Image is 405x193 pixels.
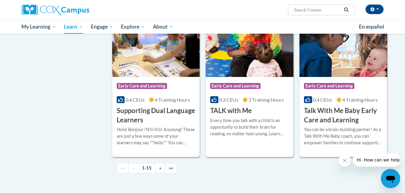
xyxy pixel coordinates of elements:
[365,5,384,14] button: Account Settings
[210,117,289,137] div: Every time you talk with a child is an opportunity to build their brain for reading, no matter ho...
[112,16,200,77] img: Course Logo
[155,97,190,103] span: 4 Training Hours
[117,20,149,34] a: Explore
[210,83,261,89] span: Early Care and Learning
[299,16,387,157] a: Course LogoEarly Care and Learning0.4 CEUs4 Training Hours Talk With Me Baby Early Care and Learn...
[125,97,144,103] span: 0.4 CEUs
[121,165,125,170] span: ««
[117,126,195,146] div: Hola! Bonjour! N?n h?o! Anyoung! These are just a few ways some of your learners may say ""hello....
[210,106,252,115] h3: TALK with Me
[159,165,161,170] span: »
[219,97,238,103] span: 0.3 CEUs
[112,16,200,157] a: Course LogoEarly Care and Learning0.4 CEUs4 Training Hours Supporting Dual Language LearnersHola!...
[248,97,284,103] span: 3 Training Hours
[132,165,134,170] span: «
[87,20,117,34] a: Engage
[206,16,293,157] a: Course LogoEarly Care and Learning0.3 CEUs3 Training Hours TALK with MeEvery time you talk with a...
[304,106,383,125] h3: Talk With Me Baby Early Care and Learning
[18,20,60,34] a: My Learning
[206,16,293,77] img: Course Logo
[22,5,89,15] img: Cox Campus
[91,23,113,30] span: Engage
[153,23,173,30] span: About
[304,126,383,146] div: You can be a brain-building partner! As a Talk With Me Baby coach, you can empower families to co...
[121,23,145,30] span: Explore
[64,23,83,30] span: Learn
[155,163,165,173] a: Next
[22,5,136,15] a: Cox Campus
[21,23,56,30] span: My Learning
[381,169,400,188] iframe: Button to launch messaging window
[313,97,332,103] span: 0.4 CEUs
[138,163,156,173] a: 1-15
[355,20,388,33] a: En español
[353,153,400,167] iframe: Message from company
[342,97,378,103] span: 4 Training Hours
[128,163,138,173] a: Previous
[149,20,177,34] a: About
[293,6,342,14] input: Search Courses
[60,20,87,34] a: Learn
[359,23,384,30] span: En español
[117,83,167,89] span: Early Care and Learning
[342,6,351,14] button: Search
[4,4,49,9] span: Hi. How can we help?
[13,20,393,34] div: Main menu
[304,83,354,89] span: Early Care and Learning
[165,163,177,173] a: End
[169,165,173,170] span: »»
[339,155,351,167] iframe: Close message
[117,106,195,125] h3: Supporting Dual Language Learners
[299,16,387,77] img: Course Logo
[117,163,129,173] a: Begining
